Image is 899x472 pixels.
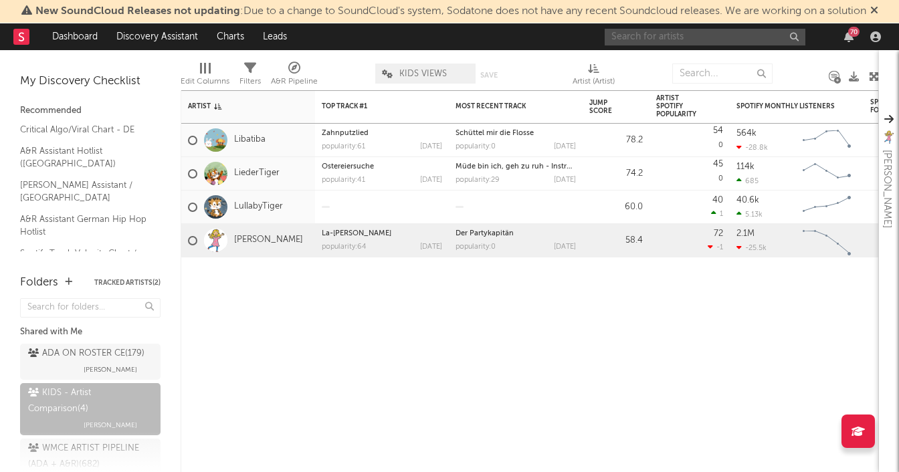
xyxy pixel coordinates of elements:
[456,130,534,137] a: Schüttel mir die Flosse
[420,143,442,150] div: [DATE]
[554,143,576,150] div: [DATE]
[207,23,254,50] a: Charts
[736,229,755,238] div: 2.1M
[20,246,147,273] a: Spotify Track Velocity Chart / DE
[797,157,857,191] svg: Chart title
[736,102,837,110] div: Spotify Monthly Listeners
[35,6,240,17] span: New SoundCloud Releases not updating
[181,74,229,90] div: Edit Columns
[322,130,369,137] a: Zahnputzlied
[844,31,854,42] button: 70
[322,230,442,237] div: La-Le-Lu
[797,124,857,157] svg: Chart title
[716,244,723,251] span: -1
[28,346,144,362] div: ADA ON ROSTER CE ( 179 )
[20,74,161,90] div: My Discovery Checklist
[656,94,703,118] div: Artist Spotify Popularity
[234,134,266,146] a: Libatiba
[254,23,296,50] a: Leads
[573,74,615,90] div: Artist (Artist)
[420,176,442,184] div: [DATE]
[589,199,643,215] div: 60.0
[43,23,107,50] a: Dashboard
[456,243,496,251] div: popularity: 0
[322,163,374,170] a: Ostereiersuche
[879,150,895,228] div: [PERSON_NAME]
[20,122,147,137] a: Critical Algo/Viral Chart - DE
[589,233,643,249] div: 58.4
[656,124,723,156] div: 0
[456,230,576,237] div: Der Partykapitän
[322,176,365,184] div: popularity: 41
[188,102,288,110] div: Artist
[573,57,615,96] div: Artist (Artist)
[271,57,318,96] div: A&R Pipeline
[736,243,767,252] div: -25.5k
[720,211,723,218] span: 1
[456,163,576,170] div: Müde bin ich, geh zu ruh - Instrumental
[456,143,496,150] div: popularity: 0
[480,72,498,79] button: Save
[322,143,365,150] div: popularity: 61
[456,230,514,237] a: Der Partykapitän
[848,27,860,37] div: 70
[736,196,759,205] div: 40.6k
[797,224,857,257] svg: Chart title
[84,362,137,378] span: [PERSON_NAME]
[713,160,723,168] div: 45
[712,196,723,205] div: 40
[605,29,805,45] input: Search for artists
[554,176,576,184] div: [DATE]
[84,417,137,433] span: [PERSON_NAME]
[736,176,759,185] div: 685
[271,74,318,90] div: A&R Pipeline
[736,129,757,138] div: 564k
[589,99,623,115] div: Jump Score
[322,230,391,237] a: La-[PERSON_NAME]
[589,166,643,182] div: 74.2
[234,235,303,246] a: [PERSON_NAME]
[322,243,367,251] div: popularity: 64
[20,344,161,380] a: ADA ON ROSTER CE(179)[PERSON_NAME]
[181,57,229,96] div: Edit Columns
[28,385,149,417] div: KIDS - Artist Comparison ( 4 )
[456,130,576,137] div: Schüttel mir die Flosse
[322,163,442,170] div: Ostereiersuche
[239,57,261,96] div: Filters
[420,243,442,251] div: [DATE]
[322,130,442,137] div: Zahnputzlied
[234,201,283,213] a: LullabyTiger
[456,176,500,184] div: popularity: 29
[20,103,161,119] div: Recommended
[20,383,161,435] a: KIDS - Artist Comparison(4)[PERSON_NAME]
[399,70,447,78] span: KIDS VIEWS
[94,279,161,286] button: Tracked Artists(2)
[20,144,147,171] a: A&R Assistant Hotlist ([GEOGRAPHIC_DATA])
[656,157,723,190] div: 0
[322,102,422,110] div: Top Track #1
[672,64,773,84] input: Search...
[456,163,595,170] a: Müde bin ich, geh zu ruh - Instrumental
[20,324,161,340] div: Shared with Me
[107,23,207,50] a: Discovery Assistant
[797,191,857,224] svg: Chart title
[20,298,161,318] input: Search for folders...
[35,6,866,17] span: : Due to a change to SoundCloud's system, Sodatone does not have any recent Soundcloud releases. ...
[20,212,147,239] a: A&R Assistant German Hip Hop Hotlist
[20,178,147,205] a: [PERSON_NAME] Assistant / [GEOGRAPHIC_DATA]
[713,126,723,135] div: 54
[234,168,280,179] a: LiederTiger
[554,243,576,251] div: [DATE]
[589,132,643,148] div: 78.2
[714,229,723,238] div: 72
[20,275,58,291] div: Folders
[456,102,556,110] div: Most Recent Track
[239,74,261,90] div: Filters
[736,162,755,171] div: 114k
[736,210,763,219] div: 5.13k
[736,143,768,152] div: -28.8k
[870,6,878,17] span: Dismiss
